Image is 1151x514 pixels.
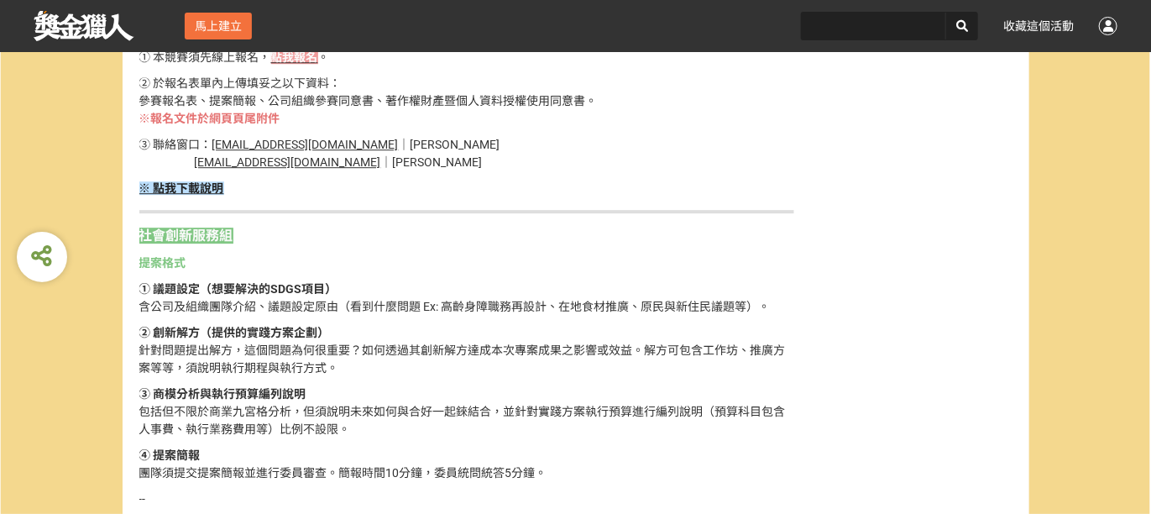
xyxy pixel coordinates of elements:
a: [EMAIL_ADDRESS][DOMAIN_NAME] [212,138,399,151]
p: 團隊須提交提案簡報並進行委員審查。簡報時間10分鐘，委員統問統答5分鐘。 [139,447,794,482]
strong: ① 議題設定（想要解決的SDGS項目） [139,282,337,296]
a: 點我報名 [271,50,318,64]
span: ｜[PERSON_NAME] [381,155,483,169]
span: ｜[PERSON_NAME] [399,138,500,151]
span: ③ 聯絡窗口： [139,138,212,151]
p: 針對問題提出解方，這個問題為何很重要？如何透過其創新解方達成本次專案成果之影響或效益。解方可包含工作坊、推廣方案等等，須說明執行期程與執行方式。 [139,324,794,377]
strong: ※報名文件於網頁頁尾附件 [139,112,280,125]
strong: ④ 提案簡報 [139,448,201,462]
p: 含公司及組織團隊介紹、議題設定原由（看到什麼問題 Ex: 高齡身障職務再設計、在地食材推廣、原民與新住民議題等）。 [139,281,794,316]
a: 馬上建立 [185,13,252,39]
strong: 社會創新服務組 [139,228,233,244]
a: ※ 點我下載說明 [139,181,224,195]
p: ② 於報名表單內上傳填妥之以下資料： 參賽報名表、提案簡報、公司組織參賽同意書、著作權財產暨個人資料授權使用同意書。 [139,75,794,128]
a: [EMAIL_ADDRESS][DOMAIN_NAME] [195,155,381,169]
strong: 提案格式 [139,256,186,270]
span: 收藏這個活動 [1003,19,1074,33]
strong: ② 創新解方（提供的實踐方案企劃） [139,326,330,339]
p: 包括但不限於商業九宮格分析，但須說明未來如何與合好一起錸結合，並針對實踐方案執行預算進行編列說明（預算科目包含人事費、執行業務費用等）比例不設限。 [139,385,794,438]
p: -- [139,490,794,508]
strong: ③ 商模分析與執行預算編列說明 [139,387,306,401]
